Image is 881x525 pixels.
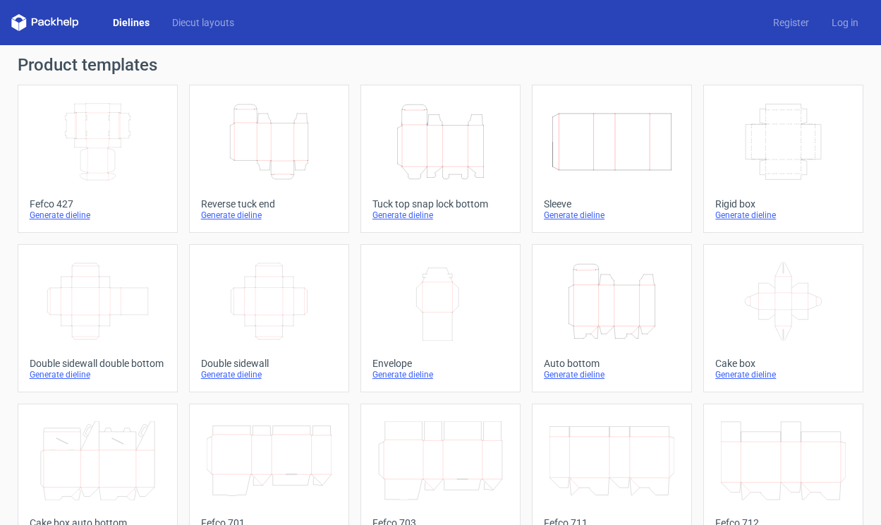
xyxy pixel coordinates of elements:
a: Register [762,16,820,30]
div: Generate dieline [201,369,337,380]
div: Reverse tuck end [201,198,337,210]
a: Double sidewallGenerate dieline [189,244,349,392]
h1: Product templates [18,56,864,73]
a: Log in [820,16,870,30]
div: Generate dieline [544,369,680,380]
div: Double sidewall double bottom [30,358,166,369]
div: Generate dieline [30,210,166,221]
div: Rigid box [715,198,851,210]
a: EnvelopeGenerate dieline [360,244,521,392]
a: Tuck top snap lock bottomGenerate dieline [360,85,521,233]
div: Generate dieline [372,210,509,221]
a: Diecut layouts [161,16,245,30]
div: Auto bottom [544,358,680,369]
a: Auto bottomGenerate dieline [532,244,692,392]
div: Generate dieline [544,210,680,221]
a: Reverse tuck endGenerate dieline [189,85,349,233]
a: Rigid boxGenerate dieline [703,85,863,233]
div: Tuck top snap lock bottom [372,198,509,210]
a: Double sidewall double bottomGenerate dieline [18,244,178,392]
div: Double sidewall [201,358,337,369]
div: Generate dieline [715,369,851,380]
a: Cake boxGenerate dieline [703,244,863,392]
div: Generate dieline [372,369,509,380]
div: Cake box [715,358,851,369]
div: Envelope [372,358,509,369]
div: Generate dieline [715,210,851,221]
div: Fefco 427 [30,198,166,210]
div: Generate dieline [201,210,337,221]
a: SleeveGenerate dieline [532,85,692,233]
div: Generate dieline [30,369,166,380]
a: Dielines [102,16,161,30]
a: Fefco 427Generate dieline [18,85,178,233]
div: Sleeve [544,198,680,210]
